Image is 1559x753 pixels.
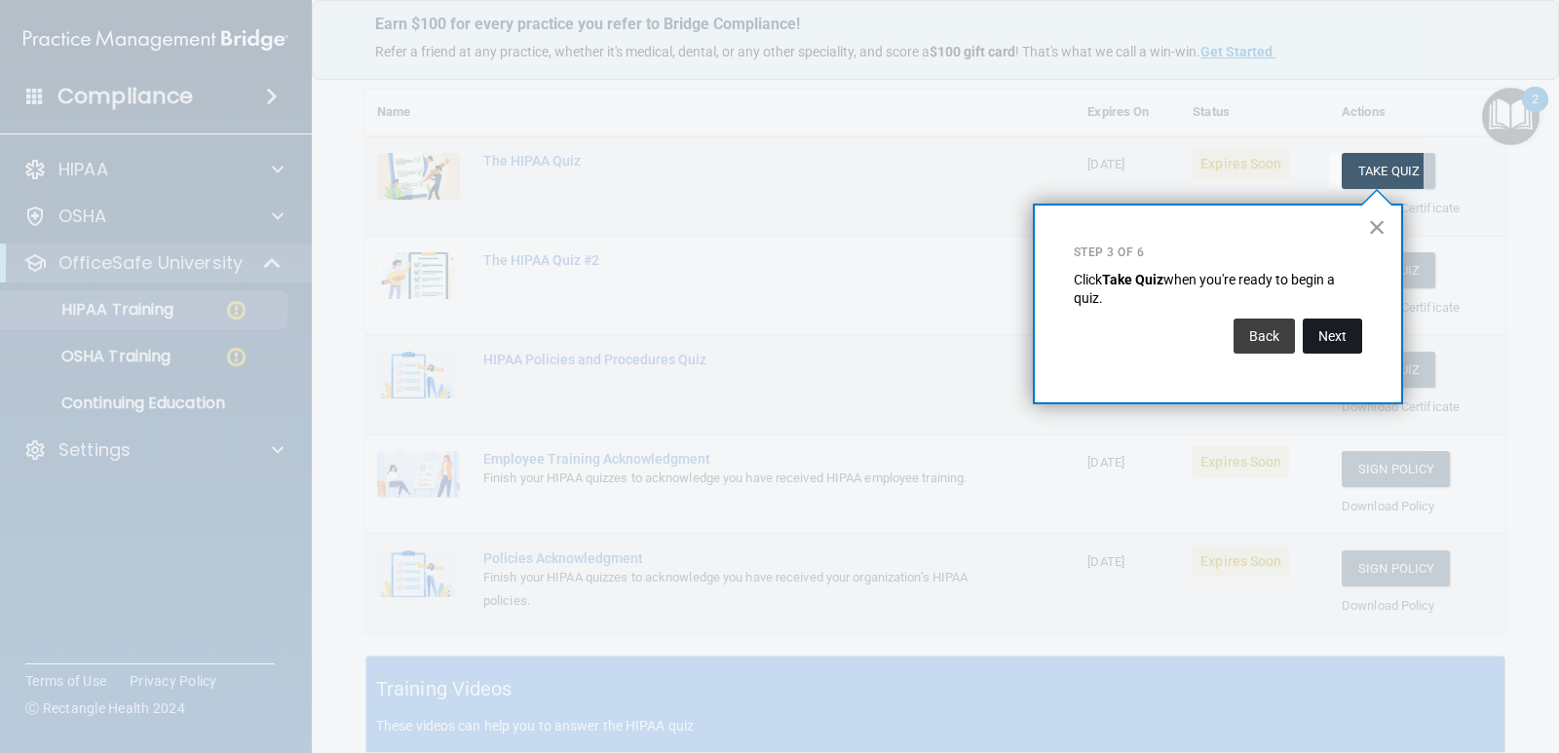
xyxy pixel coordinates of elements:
[1368,211,1387,243] button: Close
[1074,272,1102,287] span: Click
[1102,272,1163,287] strong: Take Quiz
[1074,272,1338,307] span: when you're ready to begin a quiz.
[1234,319,1295,354] button: Back
[1303,319,1362,354] button: Next
[1074,245,1362,261] p: Step 3 of 6
[1342,153,1435,189] button: Take Quiz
